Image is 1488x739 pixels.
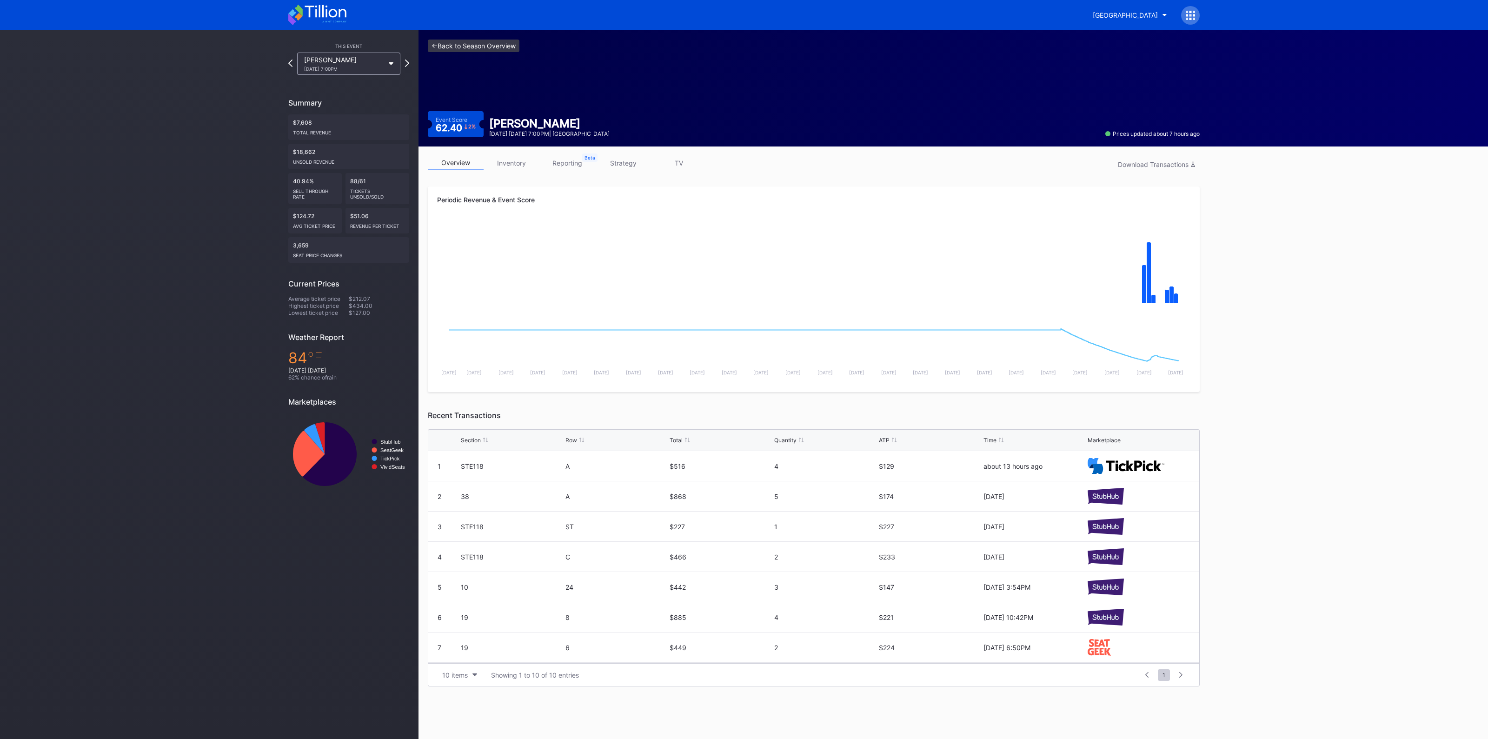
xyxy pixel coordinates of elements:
[881,370,897,375] text: [DATE]
[562,370,578,375] text: [DATE]
[1088,488,1124,504] img: stubHub.svg
[1088,579,1124,595] img: stubHub.svg
[774,644,877,652] div: 2
[438,493,441,500] div: 2
[438,644,441,652] div: 7
[879,523,981,531] div: $227
[565,583,668,591] div: 24
[565,523,668,531] div: ST
[288,208,342,233] div: $124.72
[288,397,409,406] div: Marketplaces
[774,493,877,500] div: 5
[879,437,890,444] div: ATP
[983,437,996,444] div: Time
[461,644,563,652] div: 19
[438,553,442,561] div: 4
[595,156,651,170] a: strategy
[849,370,864,375] text: [DATE]
[1088,639,1110,655] img: seatGeek.svg
[753,370,769,375] text: [DATE]
[288,413,409,495] svg: Chart title
[428,156,484,170] a: overview
[565,493,668,500] div: A
[438,583,442,591] div: 5
[670,493,772,500] div: $868
[879,644,981,652] div: $224
[690,370,705,375] text: [DATE]
[983,644,1086,652] div: [DATE] 6:50PM
[722,370,737,375] text: [DATE]
[1158,669,1170,681] span: 1
[436,123,476,133] div: 62.40
[1086,7,1174,24] button: [GEOGRAPHIC_DATA]
[288,43,409,49] div: This Event
[1093,11,1158,19] div: [GEOGRAPHIC_DATA]
[437,220,1190,313] svg: Chart title
[468,124,476,129] div: 2 %
[983,583,1086,591] div: [DATE] 3:54PM
[489,117,610,130] div: [PERSON_NAME]
[1088,548,1124,565] img: stubHub.svg
[670,644,772,652] div: $449
[288,114,409,140] div: $7,608
[879,493,981,500] div: $174
[651,156,707,170] a: TV
[670,437,683,444] div: Total
[913,370,928,375] text: [DATE]
[442,671,468,679] div: 10 items
[983,493,1086,500] div: [DATE]
[288,309,349,316] div: Lowest ticket price
[288,333,409,342] div: Weather Report
[774,462,877,470] div: 4
[1105,130,1200,137] div: Prices updated about 7 hours ago
[1041,370,1056,375] text: [DATE]
[380,439,401,445] text: StubHub
[438,523,442,531] div: 3
[626,370,641,375] text: [DATE]
[288,302,349,309] div: Highest ticket price
[594,370,609,375] text: [DATE]
[1168,370,1183,375] text: [DATE]
[428,40,519,52] a: <-Back to Season Overview
[1088,518,1124,534] img: stubHub.svg
[437,196,1190,204] div: Periodic Revenue & Event Score
[438,613,442,621] div: 6
[461,523,563,531] div: STE118
[288,295,349,302] div: Average ticket price
[380,464,405,470] text: VividSeats
[484,156,539,170] a: inventory
[437,313,1190,383] svg: Chart title
[983,462,1086,470] div: about 13 hours ago
[345,173,410,204] div: 88/61
[436,116,467,123] div: Event Score
[438,462,441,470] div: 1
[785,370,801,375] text: [DATE]
[489,130,610,137] div: [DATE] [DATE] 7:00PM | [GEOGRAPHIC_DATA]
[304,56,384,72] div: [PERSON_NAME]
[658,370,673,375] text: [DATE]
[293,249,405,258] div: seat price changes
[670,523,772,531] div: $227
[1136,370,1152,375] text: [DATE]
[498,370,514,375] text: [DATE]
[1009,370,1024,375] text: [DATE]
[461,583,563,591] div: 10
[380,456,400,461] text: TickPick
[466,370,482,375] text: [DATE]
[461,437,481,444] div: Section
[1088,609,1124,625] img: stubHub.svg
[983,523,1086,531] div: [DATE]
[565,553,668,561] div: C
[288,144,409,169] div: $18,662
[879,462,981,470] div: $129
[380,447,404,453] text: SeatGeek
[879,583,981,591] div: $147
[461,613,563,621] div: 19
[288,367,409,374] div: [DATE] [DATE]
[288,349,409,367] div: 84
[288,279,409,288] div: Current Prices
[288,374,409,381] div: 62 % chance of rain
[983,613,1086,621] div: [DATE] 10:42PM
[945,370,960,375] text: [DATE]
[670,583,772,591] div: $442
